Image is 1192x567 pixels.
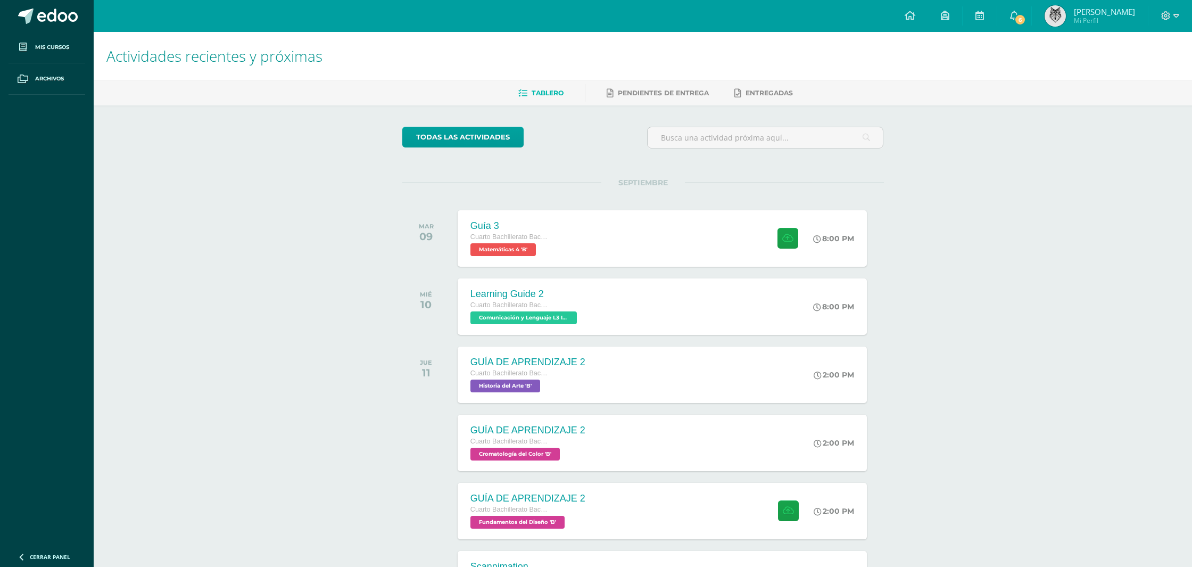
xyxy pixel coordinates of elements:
span: Fundamentos del Diseño 'B' [470,516,565,529]
span: Pendientes de entrega [618,89,709,97]
div: 11 [420,366,432,379]
a: Mis cursos [9,32,85,63]
div: MAR [419,223,434,230]
span: Cerrar panel [30,553,70,561]
span: Archivos [35,75,64,83]
span: [PERSON_NAME] [1074,6,1135,17]
div: GUÍA DE APRENDIZAJE 2 [470,493,585,504]
span: Historia del Arte 'B' [470,380,540,392]
span: Cuarto Bachillerato Bachillerato en CCLL con Orientación en Diseño Gráfico [470,369,550,377]
span: Comunicación y Lenguaje L3 Inglés 'B' [470,311,577,324]
a: Tablero [518,85,564,102]
span: Cuarto Bachillerato Bachillerato en CCLL con Orientación en Diseño Gráfico [470,506,550,513]
div: 8:00 PM [813,302,854,311]
span: Mis cursos [35,43,69,52]
div: JUE [420,359,432,366]
span: Matemáticas 4 'B' [470,243,536,256]
img: c9f0ce6764846f1623a9016c00060552.png [1045,5,1066,27]
div: GUÍA DE APRENDIZAJE 2 [470,357,585,368]
div: 2:00 PM [814,370,854,380]
span: Cuarto Bachillerato Bachillerato en CCLL con Orientación en Diseño Gráfico [470,438,550,445]
a: Archivos [9,63,85,95]
div: 09 [419,230,434,243]
span: Cromatología del Color 'B' [470,448,560,461]
span: Tablero [532,89,564,97]
a: Entregadas [734,85,793,102]
div: Learning Guide 2 [470,289,580,300]
a: Pendientes de entrega [607,85,709,102]
div: MIÉ [420,291,432,298]
span: Mi Perfil [1074,16,1135,25]
input: Busca una actividad próxima aquí... [648,127,883,148]
div: GUÍA DE APRENDIZAJE 2 [470,425,585,436]
div: 2:00 PM [814,506,854,516]
span: 6 [1014,14,1026,26]
span: Actividades recientes y próximas [106,46,322,66]
div: 2:00 PM [814,438,854,448]
span: Cuarto Bachillerato Bachillerato en CCLL con Orientación en Diseño Gráfico [470,301,550,309]
span: Entregadas [746,89,793,97]
div: Guía 3 [470,220,550,232]
div: 8:00 PM [813,234,854,243]
span: Cuarto Bachillerato Bachillerato en CCLL con Orientación en Diseño Gráfico [470,233,550,241]
span: SEPTIEMBRE [601,178,685,187]
div: 10 [420,298,432,311]
a: todas las Actividades [402,127,524,147]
